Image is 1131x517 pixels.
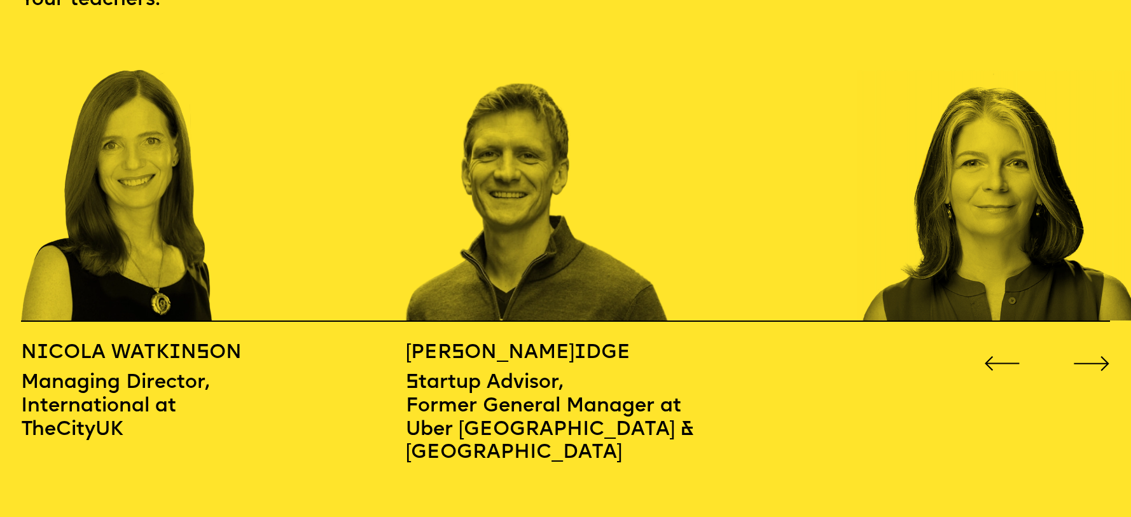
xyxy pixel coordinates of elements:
[169,343,181,363] span: i
[21,366,406,442] p: Managing Director, International at TheCityUK
[21,340,406,366] p: N cola Watk nson
[1073,351,1110,366] button: Go to next slide
[574,343,586,363] span: i
[406,340,858,366] p: [PERSON_NAME] dge
[37,343,48,363] span: i
[983,351,1020,366] button: Go to previous slide
[406,366,858,465] p: Startup Advisor, Former General Manager at Uber [GEOGRAPHIC_DATA] & [GEOGRAPHIC_DATA]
